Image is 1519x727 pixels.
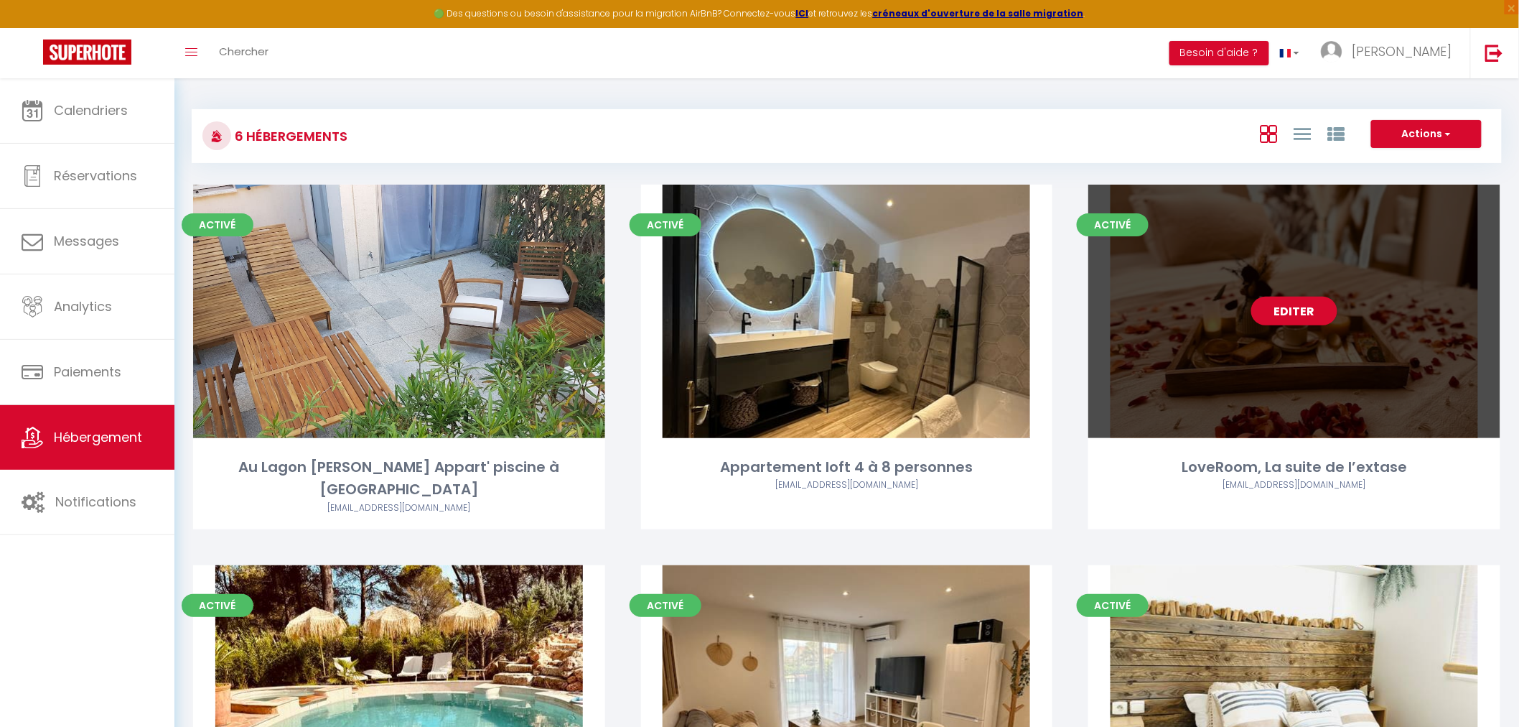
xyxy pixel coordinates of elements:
span: Hébergement [54,428,142,446]
button: Actions [1371,120,1482,149]
span: Calendriers [54,101,128,119]
span: Analytics [54,297,112,315]
span: Paiements [54,363,121,381]
a: ... [PERSON_NAME] [1310,28,1470,78]
span: [PERSON_NAME] [1352,42,1452,60]
div: Appartement loft 4 à 8 personnes [641,456,1053,478]
img: Super Booking [43,40,131,65]
span: Activé [630,594,701,617]
img: ... [1321,41,1342,62]
a: Vue par Groupe [1327,121,1345,145]
a: créneaux d'ouverture de la salle migration [873,7,1084,19]
div: LoveRoom, La suite de l’extase [1088,456,1500,478]
a: ICI [796,7,809,19]
span: Activé [1077,594,1149,617]
a: Editer [1251,297,1337,325]
div: Airbnb [193,501,605,515]
span: Notifications [55,493,136,511]
button: Besoin d'aide ? [1169,41,1269,65]
span: Activé [630,213,701,236]
span: Messages [54,232,119,250]
div: Au Lagon [PERSON_NAME] Appart' piscine à [GEOGRAPHIC_DATA] [193,456,605,501]
a: Chercher [208,28,279,78]
a: Vue en Liste [1294,121,1311,145]
a: Vue en Box [1260,121,1277,145]
button: Ouvrir le widget de chat LiveChat [11,6,55,49]
span: Activé [182,213,253,236]
img: logout [1485,44,1503,62]
span: Chercher [219,44,268,59]
div: Airbnb [641,478,1053,492]
div: Airbnb [1088,478,1500,492]
span: Activé [1077,213,1149,236]
span: Activé [182,594,253,617]
span: Réservations [54,167,137,185]
h3: 6 Hébergements [231,120,347,152]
